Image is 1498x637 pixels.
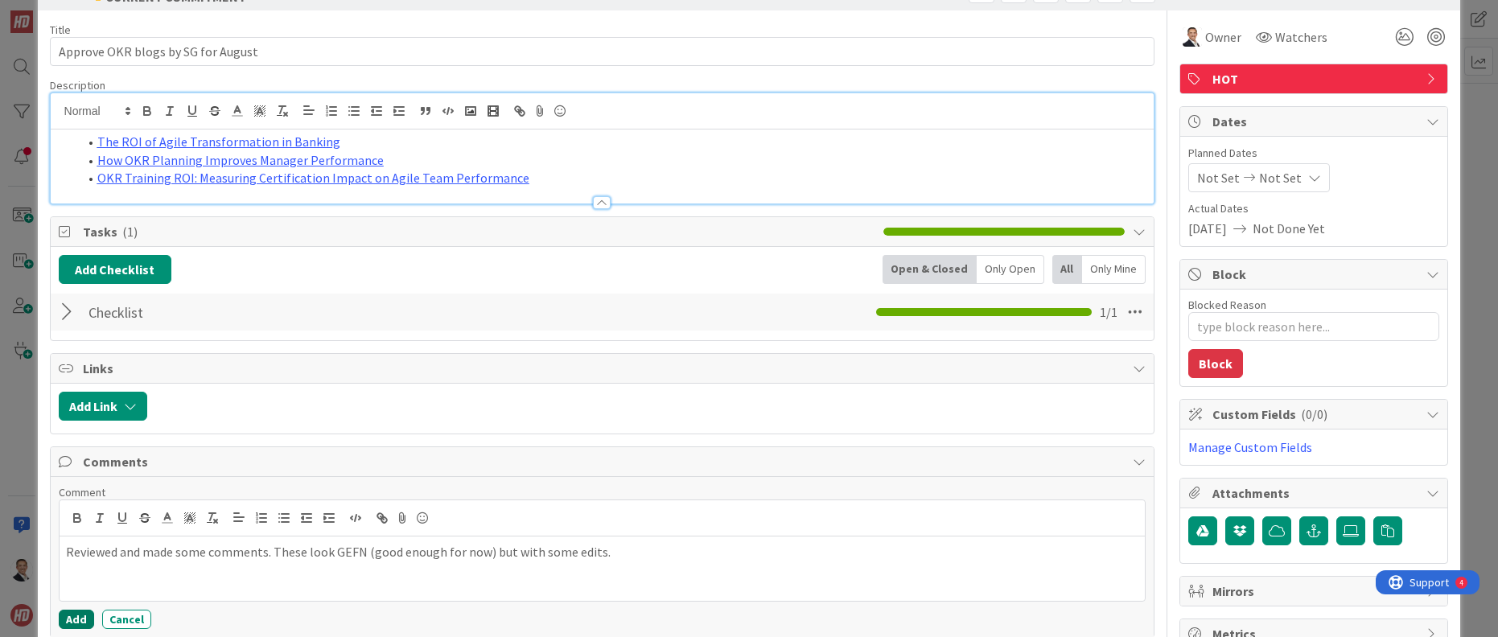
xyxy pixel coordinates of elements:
[50,23,71,37] label: Title
[1188,298,1266,312] label: Blocked Reason
[83,222,876,241] span: Tasks
[97,152,384,168] a: How OKR Planning Improves Manager Performance
[1100,302,1117,322] span: 1 / 1
[1253,219,1325,238] span: Not Done Yet
[50,78,105,92] span: Description
[1259,168,1302,187] span: Not Set
[1188,200,1439,217] span: Actual Dates
[84,6,88,19] div: 4
[1212,582,1418,601] span: Mirrors
[977,255,1044,284] div: Only Open
[50,37,1155,66] input: type card name here...
[1212,405,1418,424] span: Custom Fields
[1212,265,1418,284] span: Block
[1301,406,1327,422] span: ( 0/0 )
[97,134,340,150] a: The ROI of Agile Transformation in Banking
[1188,219,1227,238] span: [DATE]
[34,2,73,22] span: Support
[1188,439,1312,455] a: Manage Custom Fields
[1197,168,1240,187] span: Not Set
[1183,27,1202,47] img: SL
[1212,69,1418,88] span: HOT
[1052,255,1082,284] div: All
[883,255,977,284] div: Open & Closed
[59,255,171,284] button: Add Checklist
[1082,255,1146,284] div: Only Mine
[59,485,105,499] span: Comment
[83,452,1126,471] span: Comments
[1212,112,1418,131] span: Dates
[83,298,445,327] input: Add Checklist...
[102,610,151,629] button: Cancel
[83,359,1126,378] span: Links
[1205,27,1241,47] span: Owner
[59,610,94,629] button: Add
[97,170,529,186] a: OKR Training ROI: Measuring Certification Impact on Agile Team Performance
[1188,349,1243,378] button: Block
[1188,145,1439,162] span: Planned Dates
[1212,483,1418,503] span: Attachments
[59,392,147,421] button: Add Link
[66,543,1139,561] p: Reviewed and made some comments. These look GEFN (good enough for now) but with some edits.
[1275,27,1327,47] span: Watchers
[122,224,138,240] span: ( 1 )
